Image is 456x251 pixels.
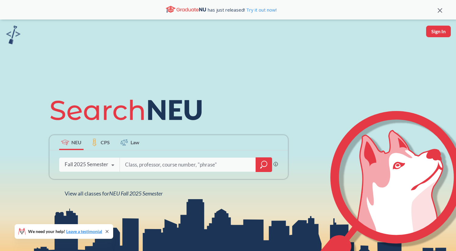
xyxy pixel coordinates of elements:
svg: magnifying glass [260,160,267,169]
span: NEU [71,139,81,146]
div: magnifying glass [256,157,272,172]
span: CPS [101,139,110,146]
span: View all classes for [65,190,163,197]
span: NEU Fall 2025 Semester [109,190,163,197]
button: Sign In [426,26,451,37]
a: Try it out now! [245,7,277,13]
a: Leave a testimonial [66,229,102,234]
span: Law [131,139,139,146]
span: has just released! [208,6,277,13]
div: Fall 2025 Semester [65,161,108,168]
input: Class, professor, course number, "phrase" [124,158,251,171]
span: We need your help! [28,229,102,234]
img: sandbox logo [6,26,20,44]
a: sandbox logo [6,26,20,46]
